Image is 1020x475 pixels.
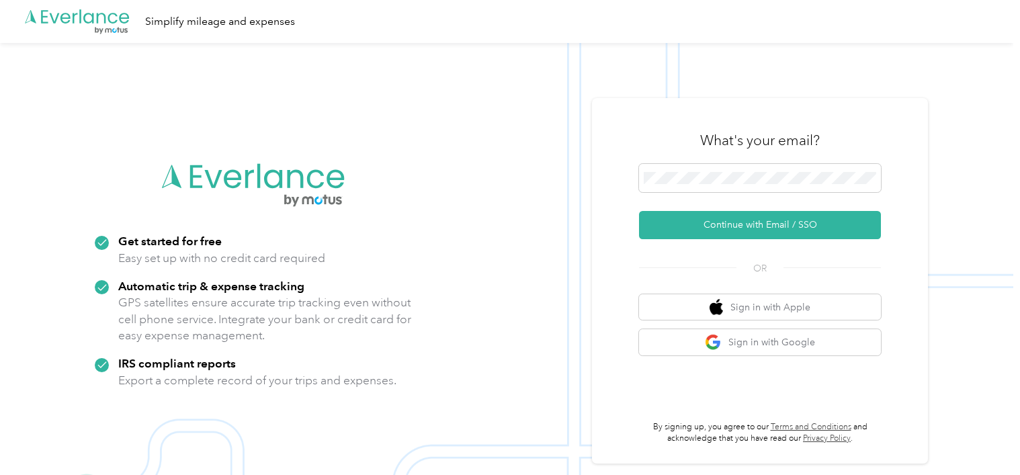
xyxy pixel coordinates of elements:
[771,422,851,432] a: Terms and Conditions
[145,13,295,30] div: Simplify mileage and expenses
[118,250,325,267] p: Easy set up with no credit card required
[639,294,881,320] button: apple logoSign in with Apple
[639,329,881,355] button: google logoSign in with Google
[118,234,222,248] strong: Get started for free
[118,294,412,344] p: GPS satellites ensure accurate trip tracking even without cell phone service. Integrate your bank...
[710,299,723,316] img: apple logo
[118,356,236,370] strong: IRS compliant reports
[118,372,396,389] p: Export a complete record of your trips and expenses.
[736,261,783,275] span: OR
[705,334,722,351] img: google logo
[639,421,881,445] p: By signing up, you agree to our and acknowledge that you have read our .
[639,211,881,239] button: Continue with Email / SSO
[118,279,304,293] strong: Automatic trip & expense tracking
[803,433,851,443] a: Privacy Policy
[700,131,820,150] h3: What's your email?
